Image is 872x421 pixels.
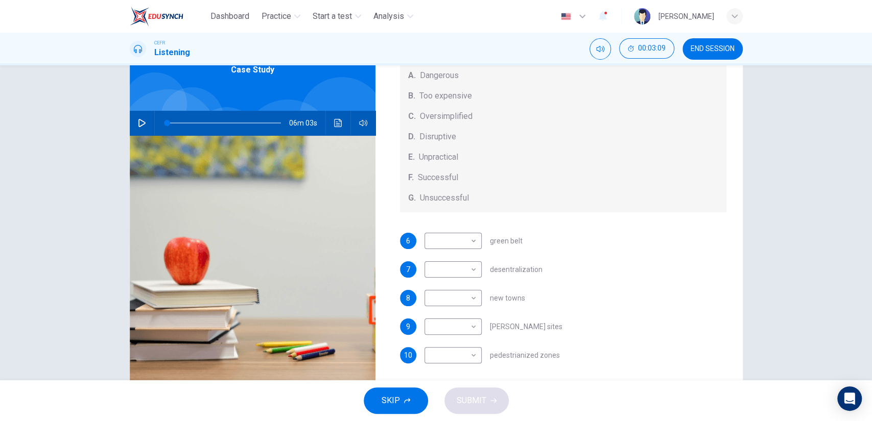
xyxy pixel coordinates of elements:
span: green belt [490,237,523,244]
span: Case Study [231,64,274,76]
span: 8 [406,294,410,302]
span: END SESSION [691,45,735,53]
span: 7 [406,266,410,273]
span: Dashboard [210,10,249,22]
span: Too expensive [419,90,472,102]
h1: Listening [154,46,190,59]
div: Open Intercom Messenger [837,386,862,411]
span: Unpractical [419,151,458,163]
span: [PERSON_NAME] sites [490,323,562,330]
button: SKIP [364,387,428,414]
div: [PERSON_NAME] [658,10,714,22]
img: Profile picture [634,8,650,24]
span: F. [408,171,414,184]
button: Start a test [309,7,365,26]
span: Disruptive [419,131,456,143]
span: desentralization [490,266,543,273]
span: Successful [418,171,458,184]
span: 10 [404,352,412,359]
span: C. [408,110,416,122]
span: G. [408,192,416,204]
button: Practice [257,7,304,26]
button: Dashboard [206,7,253,26]
span: new towns [490,294,525,302]
span: A. [408,69,416,82]
span: D. [408,131,415,143]
span: CEFR [154,39,165,46]
span: 6 [406,237,410,244]
button: Click to see the audio transcription [330,111,346,135]
div: Hide [619,38,674,60]
span: pedestrianized zones [490,352,560,359]
button: END SESSION [682,38,743,60]
button: 00:03:09 [619,38,674,59]
span: Analysis [373,10,404,22]
span: B. [408,90,415,102]
span: 00:03:09 [638,44,666,53]
img: EduSynch logo [130,6,183,27]
a: EduSynch logo [130,6,207,27]
span: 9 [406,323,410,330]
span: Unsuccessful [420,192,469,204]
img: Case Study [130,135,376,384]
span: SKIP [382,393,400,408]
span: Practice [262,10,291,22]
span: Dangerous [420,69,459,82]
div: Mute [590,38,611,60]
span: Start a test [313,10,352,22]
span: 06m 03s [289,111,325,135]
button: Analysis [369,7,417,26]
span: E. [408,151,415,163]
span: Oversimplified [420,110,473,122]
img: en [559,13,572,20]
